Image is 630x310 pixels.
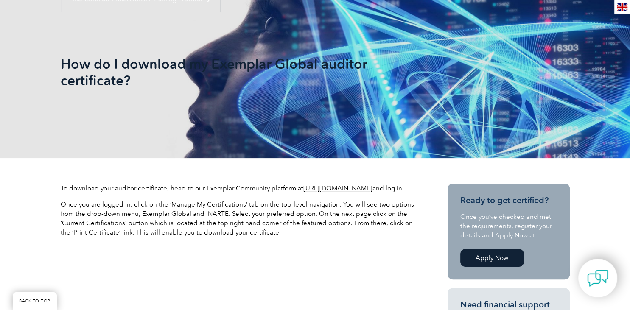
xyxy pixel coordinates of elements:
[460,212,557,240] p: Once you’ve checked and met the requirements, register your details and Apply Now at
[13,292,57,310] a: BACK TO TOP
[460,249,524,267] a: Apply Now
[617,3,627,11] img: en
[460,195,557,206] h3: Ready to get certified?
[303,184,372,192] a: [URL][DOMAIN_NAME]
[61,56,386,89] h1: How do I download my Exemplar Global auditor certificate?
[587,268,608,289] img: contact-chat.png
[61,184,417,193] p: To download your auditor certificate, head to our Exemplar Community platform at and log in.
[61,200,417,237] p: Once you are logged in, click on the ‘Manage My Certifications’ tab on the top-level navigation. ...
